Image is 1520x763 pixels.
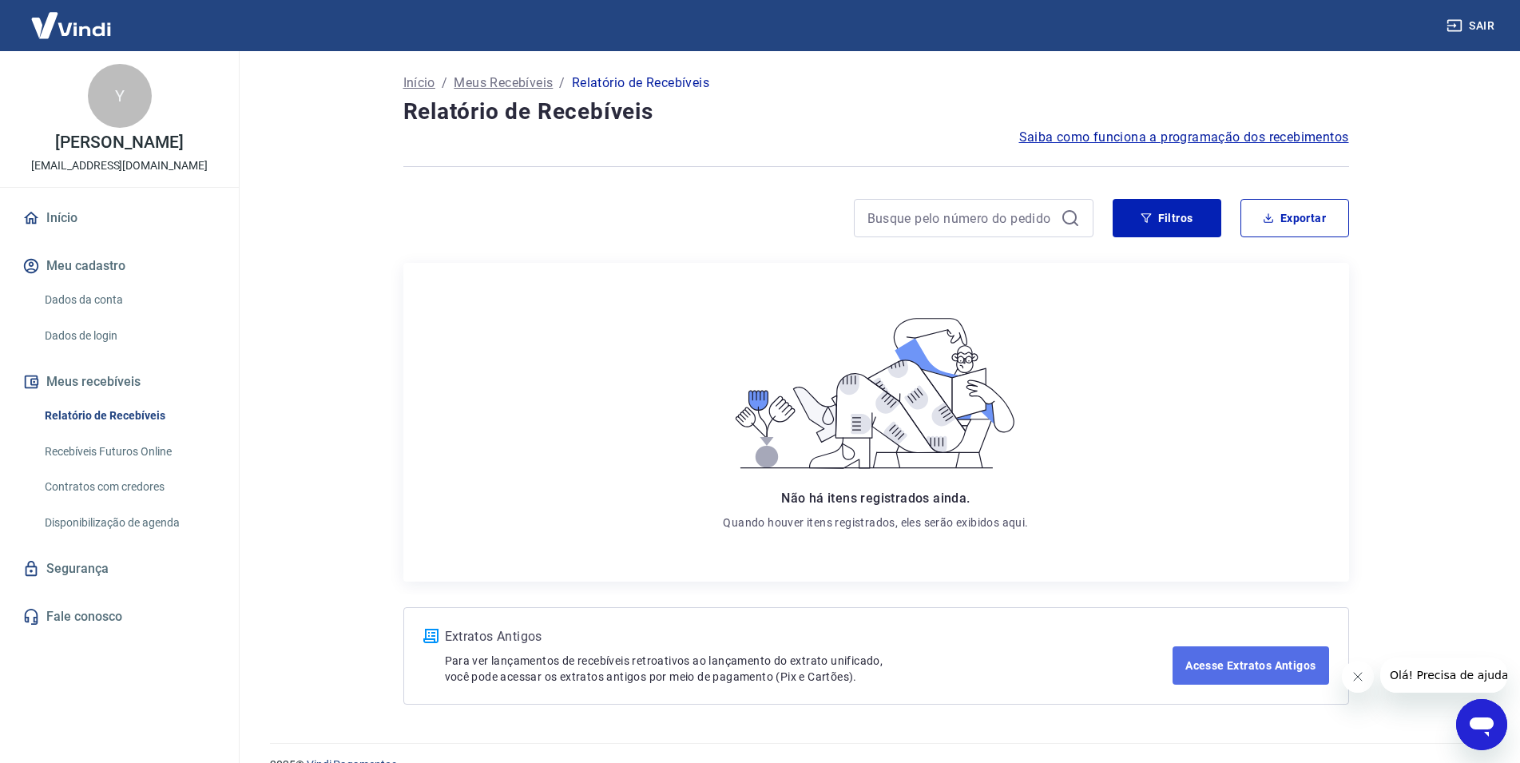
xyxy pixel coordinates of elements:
a: Saiba como funciona a programação dos recebimentos [1019,128,1349,147]
h4: Relatório de Recebíveis [403,96,1349,128]
a: Dados da conta [38,284,220,316]
button: Sair [1443,11,1501,41]
p: [EMAIL_ADDRESS][DOMAIN_NAME] [31,157,208,174]
a: Início [19,201,220,236]
button: Meus recebíveis [19,364,220,399]
a: Segurança [19,551,220,586]
iframe: Mensagem da empresa [1380,658,1507,693]
span: Não há itens registrados ainda. [781,491,970,506]
a: Recebíveis Futuros Online [38,435,220,468]
input: Busque pelo número do pedido [867,206,1054,230]
a: Meus Recebíveis [454,74,553,93]
div: Y [88,64,152,128]
img: ícone [423,629,439,643]
a: Disponibilização de agenda [38,507,220,539]
p: Extratos Antigos [445,627,1173,646]
span: Olá! Precisa de ajuda? [10,11,134,24]
p: / [559,74,565,93]
a: Contratos com credores [38,471,220,503]
button: Filtros [1113,199,1221,237]
p: Quando houver itens registrados, eles serão exibidos aqui. [723,515,1028,531]
iframe: Botão para abrir a janela de mensagens [1456,699,1507,750]
a: Relatório de Recebíveis [38,399,220,432]
a: Dados de login [38,320,220,352]
a: Fale conosco [19,599,220,634]
img: Vindi [19,1,123,50]
p: [PERSON_NAME] [55,134,183,151]
iframe: Fechar mensagem [1342,661,1374,693]
a: Início [403,74,435,93]
button: Exportar [1240,199,1349,237]
p: Para ver lançamentos de recebíveis retroativos ao lançamento do extrato unificado, você pode aces... [445,653,1173,685]
a: Acesse Extratos Antigos [1173,646,1328,685]
p: Relatório de Recebíveis [572,74,709,93]
button: Meu cadastro [19,248,220,284]
p: / [442,74,447,93]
